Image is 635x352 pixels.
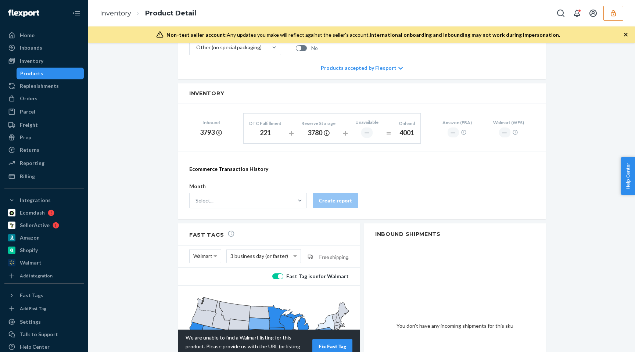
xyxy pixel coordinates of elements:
[4,219,84,231] a: SellerActive
[4,29,84,41] a: Home
[20,82,59,90] div: Replenishments
[4,93,84,104] a: Orders
[4,170,84,182] a: Billing
[20,134,31,141] div: Prep
[20,57,43,65] div: Inventory
[4,257,84,269] a: Walmart
[20,318,41,326] div: Settings
[20,121,38,129] div: Freight
[20,343,50,351] div: Help Center
[20,146,39,154] div: Returns
[343,126,348,140] div: +
[301,120,336,126] div: Reserve Storage
[200,119,222,126] div: Inbound
[20,331,58,338] div: Talk to Support
[20,247,38,254] div: Shopify
[8,10,39,17] img: Flexport logo
[4,144,84,156] a: Returns
[319,197,352,204] div: Create report
[189,183,307,190] p: Month
[370,32,560,38] span: International onboarding and inbounding may not work during impersonation.
[230,250,288,262] span: 3 business day (or faster)
[20,209,45,216] div: Ecomdash
[20,197,51,204] div: Integrations
[20,70,43,77] div: Products
[193,250,212,262] span: Walmart
[200,128,222,137] div: 3793
[4,290,84,301] button: Fast Tags
[249,128,281,138] div: 221
[364,223,546,245] h2: Inbound Shipments
[69,6,84,21] button: Close Navigation
[4,119,84,131] a: Freight
[20,292,43,299] div: Fast Tags
[166,32,227,38] span: Non-test seller account:
[399,128,415,138] div: 4001
[189,166,535,172] h2: Ecommerce Transaction History
[4,42,84,54] a: Inbounds
[570,6,584,21] button: Open notifications
[621,157,635,195] button: Help Center
[249,120,281,126] div: DTC Fulfillment
[20,222,50,229] div: SellerActive
[4,272,84,280] a: Add Integration
[4,132,84,143] a: Prep
[20,32,35,39] div: Home
[189,230,235,238] h2: Fast Tags
[553,6,568,21] button: Open Search Box
[301,128,336,138] div: 3780
[386,126,391,140] div: =
[289,126,294,140] div: +
[20,95,37,102] div: Orders
[499,127,510,137] div: ―
[20,305,46,312] div: Add Fast Tag
[4,316,84,328] a: Settings
[20,44,42,51] div: Inbounds
[448,127,459,137] div: ―
[355,119,379,125] div: Unavailable
[20,173,35,180] div: Billing
[313,193,358,208] button: Create report
[306,251,349,261] img: walmart-free-shipping.f659ae26b9a2cd7b525d15b3cefae434.png
[311,44,318,52] span: No
[4,55,84,67] a: Inventory
[321,57,403,79] div: Products accepted by Flexport
[4,232,84,244] a: Amazon
[4,244,84,256] a: Shopify
[20,259,42,266] div: Walmart
[17,68,84,79] a: Products
[399,120,415,126] div: Onhand
[20,273,53,279] div: Add Integration
[20,108,35,115] div: Parcel
[195,197,214,204] div: Select...
[361,127,373,137] div: ―
[20,159,44,167] div: Reporting
[20,234,40,241] div: Amazon
[493,119,524,126] div: Walmart (WFS)
[442,119,472,126] div: Amazon (FBA)
[285,273,349,280] div: Fast Tag is on for Walmart
[196,44,262,51] div: Other (no special packaging)
[94,3,202,24] ol: breadcrumbs
[189,91,535,96] h2: Inventory
[4,207,84,219] a: Ecomdash
[166,31,560,39] div: Any updates you make will reflect against the seller's account.
[4,157,84,169] a: Reporting
[4,80,84,92] a: Replenishments
[145,9,196,17] a: Product Detail
[4,304,84,313] a: Add Fast Tag
[586,6,600,21] button: Open account menu
[4,106,84,118] a: Parcel
[100,9,131,17] a: Inventory
[4,328,84,340] a: Talk to Support
[4,194,84,206] button: Integrations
